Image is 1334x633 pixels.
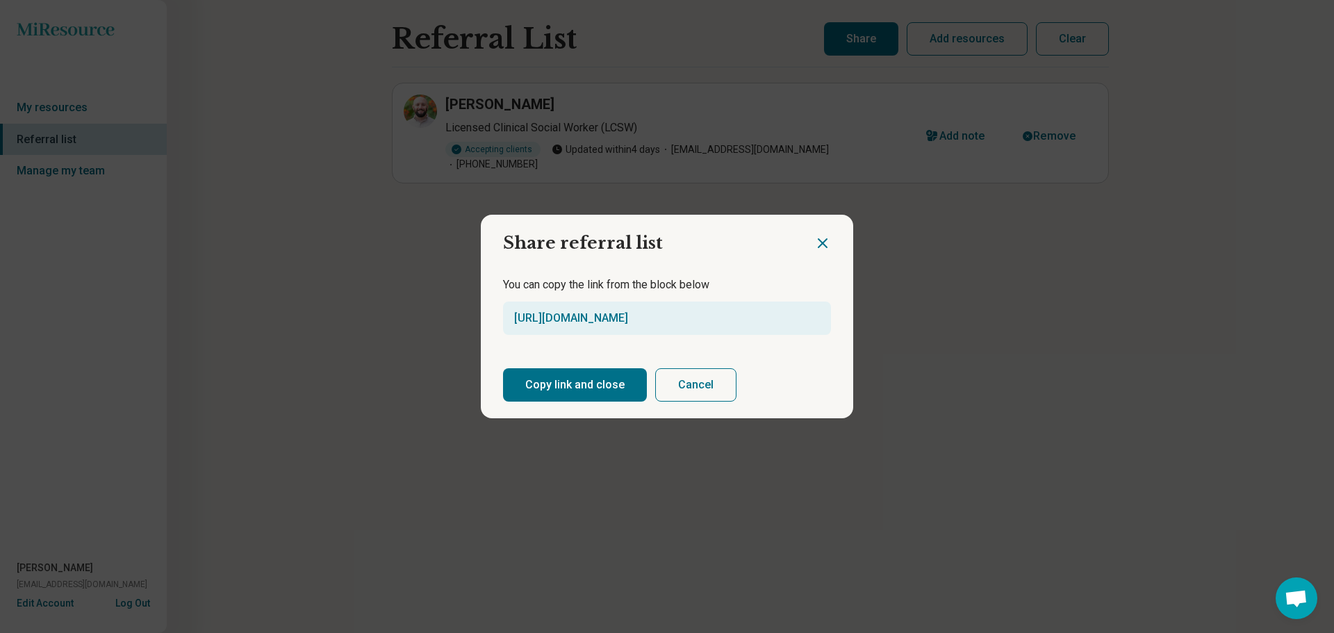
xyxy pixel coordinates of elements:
[503,277,831,293] p: You can copy the link from the block below
[514,311,628,324] a: [URL][DOMAIN_NAME]
[814,235,831,252] button: Close dialog
[481,215,814,261] h2: Share referral list
[503,368,647,402] button: Copy link and close
[655,368,736,402] button: Cancel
